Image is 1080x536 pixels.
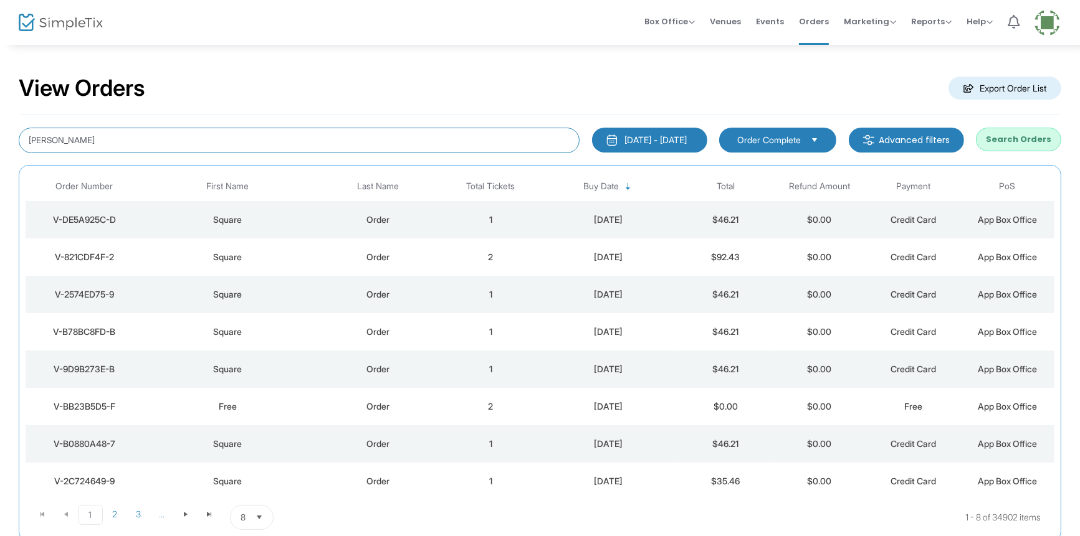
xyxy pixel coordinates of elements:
[891,476,936,486] span: Credit Card
[146,214,308,226] div: Square
[541,288,676,301] div: 9/13/2025
[679,313,773,350] td: $46.21
[541,363,676,375] div: 9/13/2025
[978,401,1037,411] span: App Box Office
[904,401,922,411] span: Free
[679,238,773,276] td: $92.43
[181,509,191,519] span: Go to the next page
[357,181,399,192] span: Last Name
[541,475,676,487] div: 9/13/2025
[773,201,867,238] td: $0.00
[679,172,773,201] th: Total
[679,425,773,463] td: $46.21
[863,134,875,146] img: filter
[251,505,268,529] button: Select
[891,289,936,299] span: Credit Card
[541,400,676,413] div: 9/13/2025
[204,509,214,519] span: Go to the last page
[315,438,441,450] div: Order
[444,276,538,313] td: 1
[206,181,249,192] span: First Name
[444,425,538,463] td: 1
[444,238,538,276] td: 2
[891,438,936,449] span: Credit Card
[146,438,308,450] div: Square
[444,388,538,425] td: 2
[198,505,221,524] span: Go to the last page
[773,238,867,276] td: $0.00
[29,251,140,263] div: V-821CDF4F-2
[849,128,964,153] m-button: Advanced filters
[978,326,1037,337] span: App Box Office
[592,128,707,153] button: [DATE] - [DATE]
[756,6,784,37] span: Events
[978,289,1037,299] span: App Box Office
[773,463,867,500] td: $0.00
[976,128,1061,151] button: Search Orders
[315,400,441,413] div: Order
[737,134,801,146] span: Order Complete
[103,505,127,524] span: Page 2
[891,326,936,337] span: Credit Card
[679,201,773,238] td: $46.21
[26,172,1054,500] div: Data table
[146,288,308,301] div: Square
[606,134,618,146] img: monthly
[29,214,140,226] div: V-DE5A925C-D
[146,363,308,375] div: Square
[679,463,773,500] td: $35.46
[541,214,676,226] div: 9/13/2025
[978,438,1037,449] span: App Box Office
[949,77,1061,100] m-button: Export Order List
[623,182,633,192] span: Sortable
[806,133,823,147] button: Select
[315,475,441,487] div: Order
[150,505,174,524] span: Page 4
[978,252,1037,262] span: App Box Office
[444,172,538,201] th: Total Tickets
[315,214,441,226] div: Order
[679,350,773,388] td: $46.21
[710,6,741,37] span: Venues
[315,363,441,375] div: Order
[315,288,441,301] div: Order
[241,511,246,524] span: 8
[844,16,896,27] span: Marketing
[19,75,145,102] h2: View Orders
[174,505,198,524] span: Go to the next page
[78,505,103,525] span: Page 1
[398,505,1041,530] kendo-pager-info: 1 - 8 of 34902 items
[19,128,580,153] input: Search by name, email, phone, order number, ip address, or last 4 digits of card
[679,388,773,425] td: $0.00
[444,201,538,238] td: 1
[773,172,867,201] th: Refund Amount
[146,475,308,487] div: Square
[891,214,936,225] span: Credit Card
[644,16,695,27] span: Box Office
[29,363,140,375] div: V-9D9B273E-B
[799,6,829,37] span: Orders
[315,326,441,338] div: Order
[146,400,308,413] div: Free
[583,181,619,192] span: Buy Date
[911,16,952,27] span: Reports
[891,364,936,374] span: Credit Card
[978,364,1037,374] span: App Box Office
[444,313,538,350] td: 1
[978,476,1037,486] span: App Box Office
[773,350,867,388] td: $0.00
[146,326,308,338] div: Square
[146,251,308,263] div: Square
[891,252,936,262] span: Credit Card
[978,214,1037,225] span: App Box Office
[679,276,773,313] td: $46.21
[773,313,867,350] td: $0.00
[541,438,676,450] div: 9/13/2025
[29,475,140,487] div: V-2C724649-9
[773,276,867,313] td: $0.00
[896,181,930,192] span: Payment
[541,251,676,263] div: 9/13/2025
[127,505,150,524] span: Page 3
[29,400,140,413] div: V-BB23B5D5-F
[1000,181,1016,192] span: PoS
